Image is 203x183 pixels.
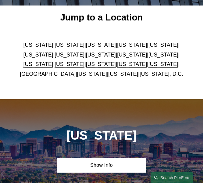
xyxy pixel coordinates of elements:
a: [US_STATE] [117,52,147,58]
p: | | | | | | | | | | | | | | | | | | [12,40,191,79]
a: [US_STATE] [148,52,178,58]
a: [US_STATE] [86,61,116,67]
a: [US_STATE] [86,52,116,58]
a: [US_STATE] [117,61,147,67]
a: [US_STATE] [117,42,147,48]
a: [US_STATE] [86,42,116,48]
a: [US_STATE] [148,42,178,48]
a: [US_STATE] [23,42,53,48]
a: [US_STATE], D.C. [140,71,183,77]
a: Search this site [151,172,193,183]
a: Show Info [57,158,146,173]
a: [US_STATE] [55,42,84,48]
a: [GEOGRAPHIC_DATA] [20,71,76,77]
a: [US_STATE] [148,61,178,67]
a: [US_STATE] [77,71,107,77]
a: [US_STATE] [55,61,84,67]
a: [US_STATE] [55,52,84,58]
a: [US_STATE] [108,71,138,77]
a: [US_STATE] [23,61,53,67]
a: [US_STATE] [23,52,53,58]
h1: [US_STATE] [12,129,191,143]
h2: Jump to a Location [12,12,191,23]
